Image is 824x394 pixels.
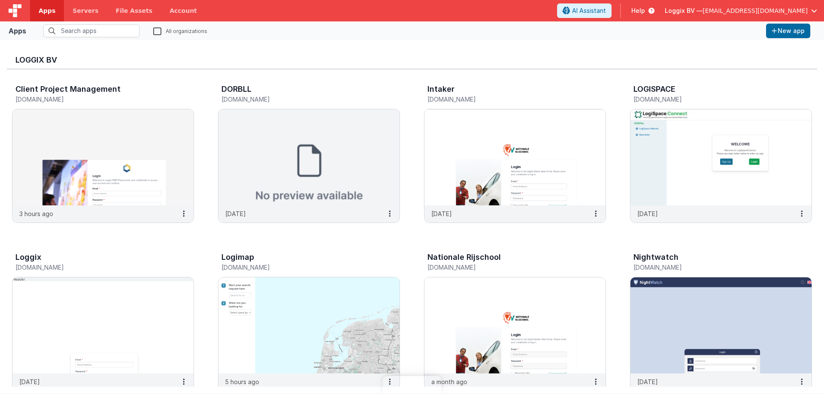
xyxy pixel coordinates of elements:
[15,253,41,262] h3: Loggix
[703,6,808,15] span: [EMAIL_ADDRESS][DOMAIN_NAME]
[431,377,467,386] p: a month ago
[221,85,251,93] h3: DORBLL
[73,6,98,15] span: Servers
[221,253,254,262] h3: Logimap
[39,6,55,15] span: Apps
[383,376,442,394] iframe: Marker.io feedback button
[631,6,645,15] span: Help
[637,377,658,386] p: [DATE]
[225,377,259,386] p: 5 hours ago
[557,3,612,18] button: AI Assistant
[221,264,379,271] h5: [DOMAIN_NAME]
[427,85,454,93] h3: Intaker
[15,56,809,64] h3: Loggix BV
[15,96,173,102] h5: [DOMAIN_NAME]
[225,209,246,218] p: [DATE]
[665,6,817,15] button: Loggix BV — [EMAIL_ADDRESS][DOMAIN_NAME]
[431,209,452,218] p: [DATE]
[15,85,121,93] h3: Client Project Management
[572,6,606,15] span: AI Assistant
[221,96,379,102] h5: [DOMAIN_NAME]
[637,209,658,218] p: [DATE]
[19,209,53,218] p: 3 hours ago
[9,26,26,36] div: Apps
[116,6,153,15] span: File Assets
[427,253,501,262] h3: Nationale Rijschool
[19,377,40,386] p: [DATE]
[15,264,173,271] h5: [DOMAIN_NAME]
[43,24,139,37] input: Search apps
[153,27,207,35] label: All organizations
[633,96,791,102] h5: [DOMAIN_NAME]
[427,264,585,271] h5: [DOMAIN_NAME]
[766,24,810,38] button: New app
[633,253,679,262] h3: Nightwatch
[427,96,585,102] h5: [DOMAIN_NAME]
[633,264,791,271] h5: [DOMAIN_NAME]
[665,6,703,15] span: Loggix BV —
[633,85,676,93] h3: LOGISPACE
